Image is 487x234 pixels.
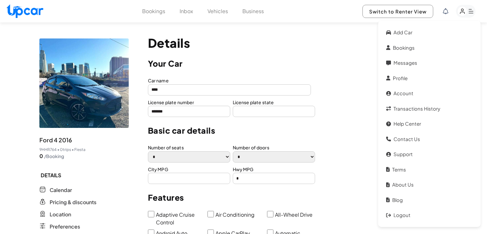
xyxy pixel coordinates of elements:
[362,5,433,18] button: Switch to Renter View
[383,26,476,39] a: Add car
[383,193,476,207] a: Blog
[383,56,476,70] a: Messages
[39,152,43,160] span: 0
[383,117,476,131] a: Help Center
[72,147,74,152] span: •
[383,178,476,192] a: About Us
[383,147,476,161] a: Support
[50,211,71,218] span: Location
[39,147,57,152] span: 9HHR764
[50,198,96,206] span: Pricing & discounts
[148,36,448,50] p: Details
[383,102,476,116] a: Transactions History
[233,145,269,150] label: Number of doors
[60,147,71,152] span: 0 trips
[242,7,264,15] button: Business
[74,147,85,152] span: Fiesta
[148,190,327,205] p: Features
[39,38,129,128] img: vehicle
[383,208,476,222] a: Logout
[156,211,207,226] label: Adaptive Cruise Control
[39,136,72,145] span: Ford 4 2016
[275,211,327,219] label: All-Wheel Drive
[148,123,327,138] p: Basic car details
[383,41,476,55] a: Bookings
[6,4,43,18] img: Upcar Logo
[148,78,169,83] label: Car name
[207,7,228,15] button: Vehicles
[383,132,476,146] a: Contact Us
[233,166,254,172] label: Hwy MPG
[50,223,80,230] span: Preferences
[142,7,165,15] button: Bookings
[148,145,184,150] label: Number of seats
[50,186,72,194] span: Calendar
[383,71,476,85] a: Profile
[383,163,476,177] a: Terms
[39,171,129,179] span: DETAILS
[383,87,476,100] a: Account
[148,166,168,172] label: City MPG
[180,7,193,15] button: Inbox
[57,147,59,152] span: •
[148,56,327,71] p: Your Car
[233,99,274,105] label: License plate state
[44,153,64,159] span: /Booking
[148,99,194,105] label: License plate number
[215,211,267,219] label: Air Conditioning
